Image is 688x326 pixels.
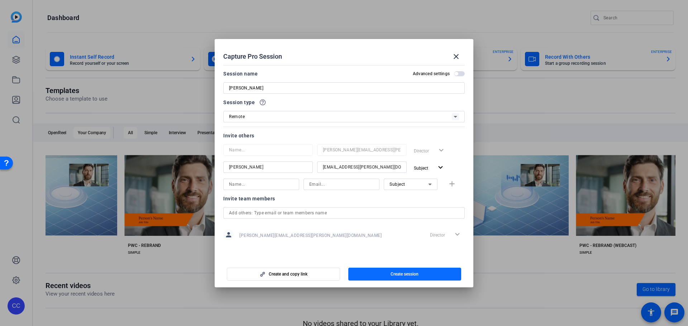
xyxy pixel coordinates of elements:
[229,163,307,171] input: Name...
[348,268,462,281] button: Create session
[223,131,465,140] div: Invite others
[411,161,448,174] button: Subject
[323,163,401,171] input: Email...
[223,98,255,107] span: Session type
[223,69,258,78] div: Session name
[227,268,340,281] button: Create and copy link
[223,194,465,203] div: Invite team members
[391,271,419,277] span: Create session
[229,209,459,217] input: Add others: Type email or team members name
[309,180,374,189] input: Email...
[413,71,450,77] h2: Advanced settings
[229,84,459,92] input: Enter Session Name
[239,233,382,238] span: [PERSON_NAME][EMAIL_ADDRESS][PERSON_NAME][DOMAIN_NAME]
[259,99,266,106] mat-icon: help_outline
[229,180,293,189] input: Name...
[436,163,445,172] mat-icon: expand_more
[269,271,307,277] span: Create and copy link
[223,229,234,240] mat-icon: person
[229,114,245,119] span: Remote
[223,48,465,65] div: Capture Pro Session
[390,182,405,187] span: Subject
[229,146,307,154] input: Name...
[452,52,460,61] mat-icon: close
[323,146,401,154] input: Email...
[414,166,428,171] span: Subject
